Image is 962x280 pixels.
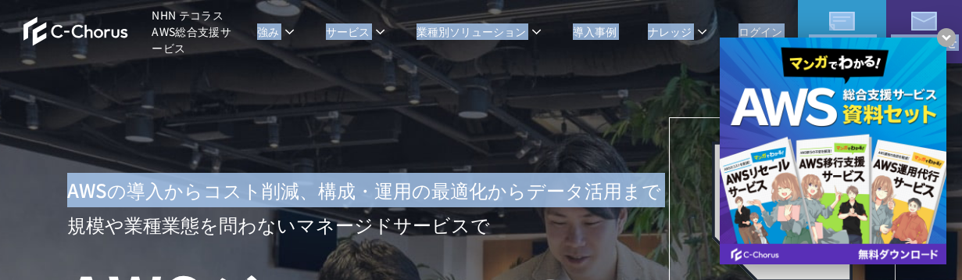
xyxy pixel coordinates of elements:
p: 強み [257,23,295,40]
p: ナレッジ [648,23,707,40]
span: NHN テコラス AWS総合支援サービス [152,7,241,56]
a: 導入事例 [573,23,617,40]
span: サービス資料 [798,34,886,51]
p: 業種別ソリューション [417,23,542,40]
a: AWS総合支援サービス C-Chorus NHN テコラスAWS総合支援サービス [23,7,241,56]
p: サービス [326,23,385,40]
img: お問い合わせ [911,12,936,31]
a: ログイン [738,23,782,40]
span: お問い合わせ [886,34,962,51]
p: AWSの導入からコスト削減、 構成・運用の最適化からデータ活用まで 規模や業種業態を問わない マネージドサービスで [67,173,669,242]
img: AWS総合支援サービス C-Chorus サービス資料 [829,12,854,31]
